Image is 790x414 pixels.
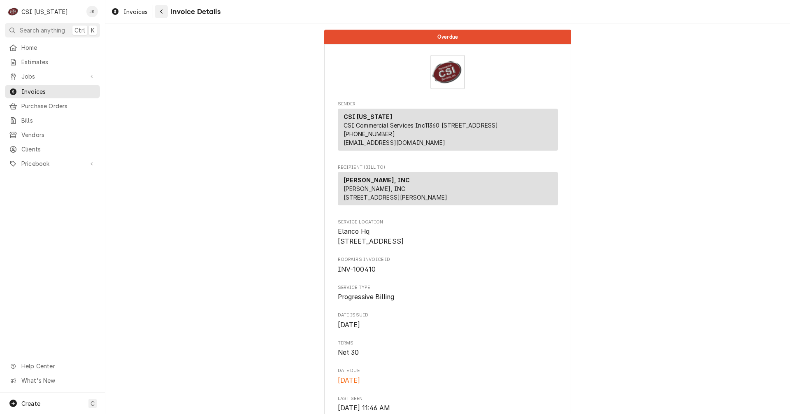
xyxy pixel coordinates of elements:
[5,359,100,373] a: Go to Help Center
[338,101,558,154] div: Invoice Sender
[338,284,558,302] div: Service Type
[21,362,95,370] span: Help Center
[21,376,95,385] span: What's New
[338,164,558,171] span: Recipient (Bill To)
[21,43,96,52] span: Home
[344,113,392,120] strong: CSI [US_STATE]
[21,87,96,96] span: Invoices
[5,55,100,69] a: Estimates
[155,5,168,18] button: Navigate back
[324,30,571,44] div: Status
[338,404,390,412] span: [DATE] 11:46 AM
[5,374,100,387] a: Go to What's New
[437,34,458,40] span: Overdue
[168,6,220,17] span: Invoice Details
[86,6,98,17] div: JK
[344,177,410,184] strong: [PERSON_NAME], INC
[5,99,100,113] a: Purchase Orders
[338,101,558,107] span: Sender
[338,403,558,413] span: Last Seen
[338,284,558,291] span: Service Type
[21,400,40,407] span: Create
[21,116,96,125] span: Bills
[338,395,558,402] span: Last Seen
[338,348,558,358] span: Terms
[338,256,558,263] span: Roopairs Invoice ID
[5,70,100,83] a: Go to Jobs
[338,265,558,274] span: Roopairs Invoice ID
[344,122,498,129] span: CSI Commercial Services Inc11360 [STREET_ADDRESS]
[20,26,65,35] span: Search anything
[21,102,96,110] span: Purchase Orders
[338,312,558,319] span: Date Issued
[338,265,376,273] span: INV-100410
[338,172,558,205] div: Recipient (Bill To)
[7,6,19,17] div: CSI Kentucky's Avatar
[338,367,558,385] div: Date Due
[21,145,96,154] span: Clients
[344,185,448,201] span: [PERSON_NAME], INC [STREET_ADDRESS][PERSON_NAME]
[21,130,96,139] span: Vendors
[338,109,558,151] div: Sender
[338,256,558,274] div: Roopairs Invoice ID
[108,5,151,19] a: Invoices
[338,219,558,226] span: Service Location
[338,227,558,246] span: Service Location
[338,109,558,154] div: Sender
[91,399,95,408] span: C
[5,41,100,54] a: Home
[338,320,558,330] span: Date Issued
[21,58,96,66] span: Estimates
[338,228,404,245] span: Elanco Hq [STREET_ADDRESS]
[5,85,100,98] a: Invoices
[338,377,360,384] span: [DATE]
[7,6,19,17] div: C
[5,128,100,142] a: Vendors
[338,395,558,413] div: Last Seen
[74,26,85,35] span: Ctrl
[344,139,445,146] a: [EMAIL_ADDRESS][DOMAIN_NAME]
[21,72,84,81] span: Jobs
[338,172,558,209] div: Recipient (Bill To)
[5,142,100,156] a: Clients
[338,340,558,358] div: Terms
[21,7,68,16] div: CSI [US_STATE]
[338,164,558,209] div: Invoice Recipient
[5,157,100,170] a: Go to Pricebook
[338,321,360,329] span: [DATE]
[338,219,558,247] div: Service Location
[430,55,465,89] img: Logo
[5,23,100,37] button: Search anythingCtrlK
[86,6,98,17] div: Jeff Kuehl's Avatar
[338,292,558,302] span: Service Type
[91,26,95,35] span: K
[123,7,148,16] span: Invoices
[338,293,395,301] span: Progressive Billing
[338,340,558,347] span: Terms
[338,367,558,374] span: Date Due
[338,376,558,386] span: Date Due
[5,114,100,127] a: Bills
[338,312,558,330] div: Date Issued
[21,159,84,168] span: Pricebook
[344,130,395,137] a: [PHONE_NUMBER]
[338,349,359,356] span: Net 30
